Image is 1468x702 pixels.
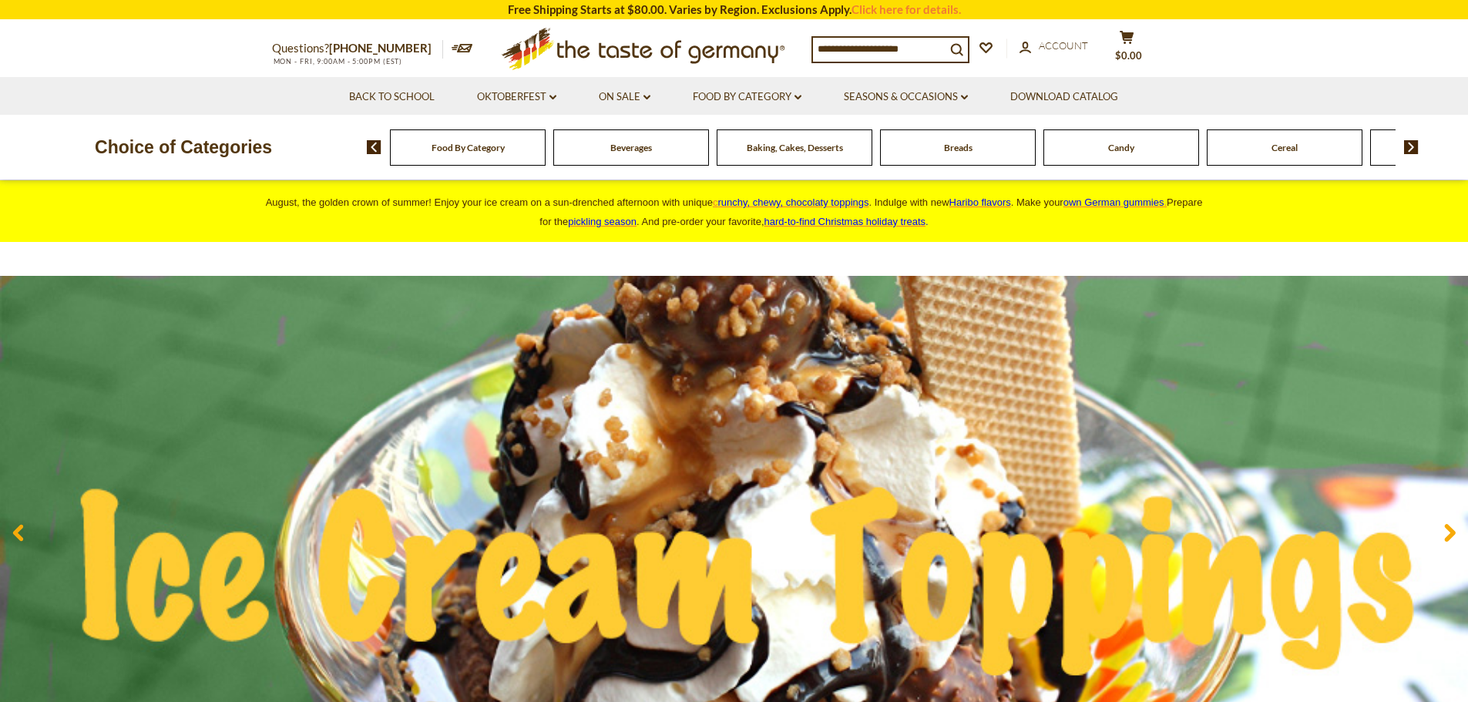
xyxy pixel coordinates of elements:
[349,89,435,106] a: Back to School
[944,142,973,153] a: Breads
[1104,30,1151,69] button: $0.00
[272,39,443,59] p: Questions?
[367,140,381,154] img: previous arrow
[717,196,868,208] span: runchy, chewy, chocolaty toppings
[713,196,869,208] a: crunchy, chewy, chocolaty toppings
[266,196,1203,227] span: August, the golden crown of summer! Enjoy your ice cream on a sun-drenched afternoon with unique ...
[1063,196,1164,208] span: own German gummies
[329,41,432,55] a: [PHONE_NUMBER]
[764,216,929,227] span: .
[477,89,556,106] a: Oktoberfest
[1020,38,1088,55] a: Account
[1010,89,1118,106] a: Download Catalog
[1063,196,1167,208] a: own German gummies.
[599,89,650,106] a: On Sale
[272,57,403,65] span: MON - FRI, 9:00AM - 5:00PM (EST)
[747,142,843,153] a: Baking, Cakes, Desserts
[852,2,961,16] a: Click here for details.
[764,216,926,227] a: hard-to-find Christmas holiday treats
[1039,39,1088,52] span: Account
[610,142,652,153] a: Beverages
[1404,140,1419,154] img: next arrow
[693,89,801,106] a: Food By Category
[432,142,505,153] a: Food By Category
[1271,142,1298,153] a: Cereal
[1115,49,1142,62] span: $0.00
[568,216,637,227] a: pickling season
[1108,142,1134,153] a: Candy
[949,196,1011,208] a: Haribo flavors
[844,89,968,106] a: Seasons & Occasions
